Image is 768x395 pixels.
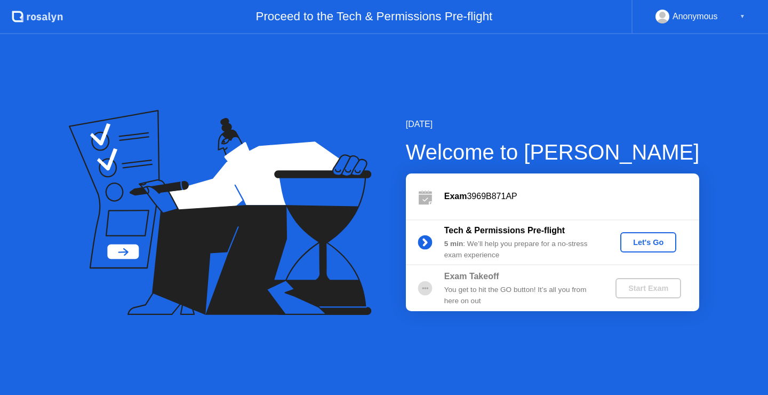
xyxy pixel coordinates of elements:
div: Welcome to [PERSON_NAME] [406,136,700,168]
div: 3969B871AP [444,190,699,203]
b: 5 min [444,240,463,248]
button: Let's Go [620,232,676,252]
div: : We’ll help you prepare for a no-stress exam experience [444,239,598,260]
b: Exam [444,192,467,201]
div: Anonymous [673,10,718,23]
b: Exam Takeoff [444,272,499,281]
div: ▼ [740,10,745,23]
b: Tech & Permissions Pre-flight [444,226,565,235]
button: Start Exam [615,278,681,298]
div: You get to hit the GO button! It’s all you from here on out [444,285,598,306]
div: [DATE] [406,118,700,131]
div: Let's Go [625,238,672,247]
div: Start Exam [620,284,677,293]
